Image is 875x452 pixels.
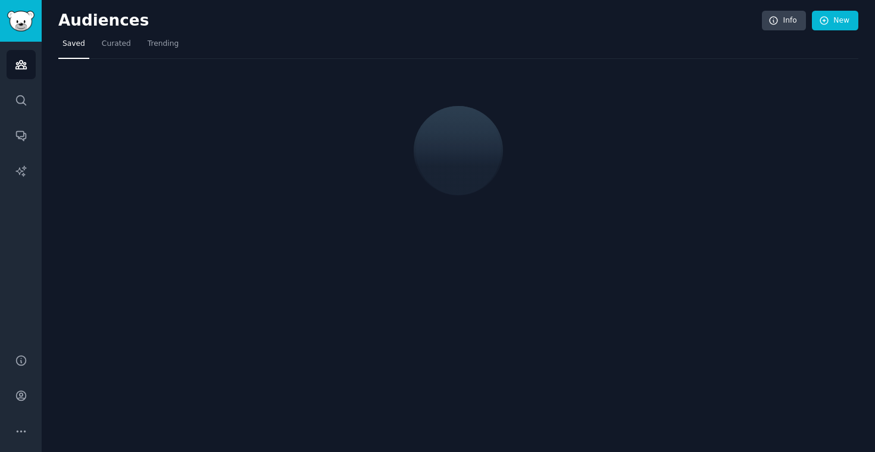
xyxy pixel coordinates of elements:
a: Trending [143,35,183,59]
span: Trending [148,39,179,49]
span: Curated [102,39,131,49]
img: GummySearch logo [7,11,35,32]
h2: Audiences [58,11,762,30]
a: Info [762,11,806,31]
span: Saved [62,39,85,49]
a: Curated [98,35,135,59]
a: Saved [58,35,89,59]
a: New [812,11,858,31]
